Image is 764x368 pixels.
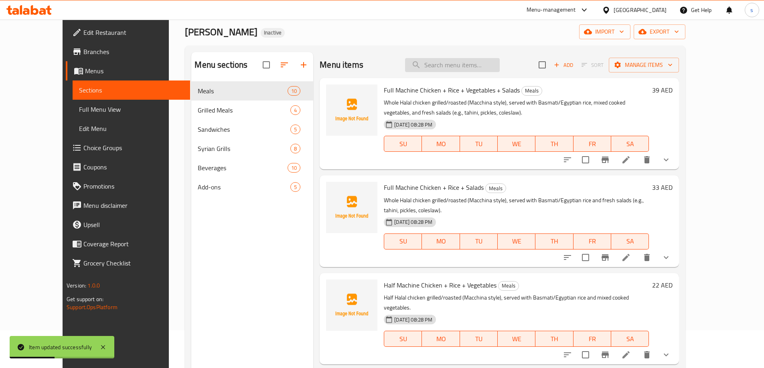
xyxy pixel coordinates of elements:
span: Grocery Checklist [83,258,184,268]
span: Full Menu View [79,105,184,114]
div: Beverages [198,163,288,173]
button: TU [460,331,498,347]
div: Syrian Grills8 [191,139,313,158]
div: Add-ons5 [191,177,313,197]
div: items [288,86,300,96]
span: Select to update [577,151,594,168]
span: Sections [79,85,184,95]
div: Meals [498,281,519,291]
input: search [405,58,500,72]
span: SA [614,235,646,247]
a: Branches [66,42,190,61]
button: SA [611,331,649,347]
span: import [586,27,624,37]
a: Coupons [66,157,190,177]
button: Branch-specific-item [596,150,615,169]
span: TH [539,333,570,345]
span: TU [463,333,494,345]
div: Meals [485,183,506,193]
span: SA [614,138,646,150]
a: Upsell [66,215,190,234]
button: delete [637,345,657,364]
span: Add item [551,59,576,71]
span: Upsell [83,220,184,229]
button: SA [611,233,649,249]
span: Choice Groups [83,143,184,153]
button: Branch-specific-item [596,248,615,267]
span: FR [577,333,608,345]
span: 5 [291,126,300,133]
a: Edit Restaurant [66,23,190,42]
a: Coverage Report [66,234,190,253]
a: Grocery Checklist [66,253,190,273]
button: sort-choices [558,345,577,364]
span: TU [463,235,494,247]
button: FR [574,136,611,152]
span: Add-ons [198,182,290,192]
a: Sections [73,80,190,100]
a: Edit menu item [621,350,631,360]
span: [PERSON_NAME] [185,23,257,41]
button: Add section [294,55,313,74]
span: 10 [288,87,300,95]
button: delete [637,150,657,169]
span: SU [387,333,419,345]
img: Full Machine Chicken + Rice + Vegetables + Salads [326,84,377,136]
span: SU [387,138,419,150]
div: Meals10 [191,81,313,101]
button: Manage items [609,58,679,72]
button: MO [422,136,460,152]
button: TH [535,233,573,249]
h2: Menu items [320,59,363,71]
span: Full Machine Chicken + Rice + Salads [384,181,484,193]
span: TH [539,138,570,150]
span: SU [387,235,419,247]
h6: 33 AED [652,182,673,193]
button: show more [657,150,676,169]
img: Full Machine Chicken + Rice + Salads [326,182,377,233]
span: 8 [291,145,300,153]
span: WE [501,235,532,247]
span: FR [577,235,608,247]
span: Sandwiches [198,125,290,134]
span: s [750,6,753,14]
div: items [288,163,300,173]
span: TU [463,138,494,150]
p: Whole Halal chicken grilled/roasted (Macchina style), served with Basmati/Egyptian rice, mixed co... [384,98,649,118]
a: Support.OpsPlatform [67,302,118,312]
div: Sandwiches5 [191,120,313,139]
span: SA [614,333,646,345]
span: 5 [291,183,300,191]
span: Sort sections [275,55,294,74]
img: Half Machine Chicken + Rice + Vegetables [326,280,377,331]
button: SU [384,136,422,152]
div: Meals [521,86,542,96]
span: Add [553,60,574,70]
div: Item updated successfully [29,343,92,352]
svg: Show Choices [661,253,671,262]
span: Half Machine Chicken + Rice + Vegetables [384,279,496,291]
button: SA [611,136,649,152]
div: Meals [198,86,288,96]
button: show more [657,345,676,364]
span: Edit Restaurant [83,28,184,37]
span: MO [425,333,456,345]
div: Syrian Grills [198,144,290,153]
h2: Menu sections [195,59,247,71]
button: FR [574,233,611,249]
span: MO [425,138,456,150]
span: Grilled Meals [198,105,290,115]
a: Menus [66,61,190,80]
button: export [634,24,685,39]
span: Menus [85,66,184,76]
span: Meals [499,281,519,290]
a: Promotions [66,177,190,196]
div: items [290,125,300,134]
button: show more [657,248,676,267]
a: Edit menu item [621,253,631,262]
button: delete [637,248,657,267]
button: import [579,24,630,39]
span: TH [539,235,570,247]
